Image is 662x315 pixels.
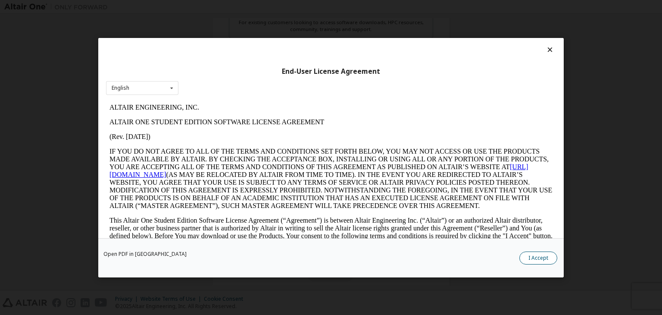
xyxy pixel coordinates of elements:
div: English [112,85,129,91]
a: [URL][DOMAIN_NAME] [3,63,422,78]
p: IF YOU DO NOT AGREE TO ALL OF THE TERMS AND CONDITIONS SET FORTH BELOW, YOU MAY NOT ACCESS OR USE... [3,47,447,110]
div: End-User License Agreement [106,67,556,76]
button: I Accept [519,252,557,265]
p: ALTAIR ONE STUDENT EDITION SOFTWARE LICENSE AGREEMENT [3,18,447,26]
p: (Rev. [DATE]) [3,33,447,41]
p: This Altair One Student Edition Software License Agreement (“Agreement”) is between Altair Engine... [3,117,447,148]
p: ALTAIR ENGINEERING, INC. [3,3,447,11]
a: Open PDF in [GEOGRAPHIC_DATA] [103,252,187,257]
